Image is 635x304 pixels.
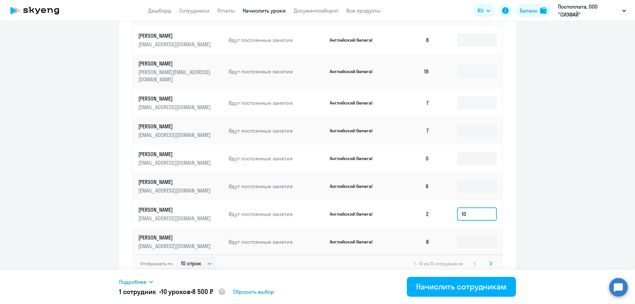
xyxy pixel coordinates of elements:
[138,178,212,186] p: [PERSON_NAME]
[346,7,381,14] a: Все продукты
[330,68,379,74] p: Английский General
[148,7,171,14] a: Дашборд
[330,37,379,43] p: Английский General
[119,287,226,297] h5: 1 сотрудник • •
[330,155,379,161] p: Английский General
[217,7,235,14] a: Отчеты
[243,7,286,14] a: Начислить уроки
[138,123,212,130] p: [PERSON_NAME]
[179,7,209,14] a: Сотрудники
[138,215,212,222] p: [EMAIL_ADDRESS][DOMAIN_NAME]
[138,234,212,241] p: [PERSON_NAME]
[138,151,223,166] a: [PERSON_NAME][EMAIL_ADDRESS][DOMAIN_NAME]
[294,7,338,14] a: Документооборот
[229,68,324,75] p: Идут постоянные занятия
[138,95,212,102] p: [PERSON_NAME]
[138,104,212,111] p: [EMAIL_ADDRESS][DOMAIN_NAME]
[330,239,379,245] p: Английский General
[140,261,174,267] span: Отображать по:
[138,60,212,67] p: [PERSON_NAME]
[138,206,212,213] p: [PERSON_NAME]
[138,159,212,166] p: [EMAIL_ADDRESS][DOMAIN_NAME]
[138,32,212,39] p: [PERSON_NAME]
[388,145,435,172] td: 0
[138,234,223,250] a: [PERSON_NAME][EMAIL_ADDRESS][DOMAIN_NAME]
[388,89,435,117] td: 7
[229,155,324,162] p: Идут постоянные занятия
[138,151,212,158] p: [PERSON_NAME]
[414,261,463,267] span: 1 - 10 из 12 сотрудников
[416,281,507,292] div: Начислить сотрудникам
[138,206,223,222] a: [PERSON_NAME][EMAIL_ADDRESS][DOMAIN_NAME]
[138,95,223,111] a: [PERSON_NAME][EMAIL_ADDRESS][DOMAIN_NAME]
[478,7,484,15] span: RU
[555,3,629,19] button: Постоплата, ООО "СИЭФАЙ"
[138,131,212,139] p: [EMAIL_ADDRESS][DOMAIN_NAME]
[229,238,324,245] p: Идут постоянные занятия
[540,7,547,14] img: balance
[229,183,324,190] p: Идут постоянные занятия
[388,200,435,228] td: 2
[233,288,274,296] span: Сбросить выбор
[558,3,619,19] p: Постоплата, ООО "СИЭФАЙ"
[192,287,213,296] span: 8 500 ₽
[330,183,379,189] p: Английский General
[138,60,223,83] a: [PERSON_NAME][PERSON_NAME][EMAIL_ADDRESS][DOMAIN_NAME]
[229,36,324,44] p: Идут постоянные занятия
[161,287,190,296] span: 10 уроков
[229,210,324,218] p: Идут постоянные занятия
[138,41,212,48] p: [EMAIL_ADDRESS][DOMAIN_NAME]
[388,228,435,256] td: 8
[330,211,379,217] p: Английский General
[473,4,495,17] button: RU
[138,242,212,250] p: [EMAIL_ADDRESS][DOMAIN_NAME]
[138,178,223,194] a: [PERSON_NAME][EMAIL_ADDRESS][DOMAIN_NAME]
[388,117,435,145] td: 7
[138,187,212,194] p: [EMAIL_ADDRESS][DOMAIN_NAME]
[407,277,516,297] button: Начислить сотрудникам
[330,100,379,106] p: Английский General
[229,127,324,134] p: Идут постоянные занятия
[330,128,379,134] p: Английский General
[388,172,435,200] td: 6
[520,7,537,15] div: Баланс
[138,123,223,139] a: [PERSON_NAME][EMAIL_ADDRESS][DOMAIN_NAME]
[388,54,435,89] td: 19
[119,278,147,286] span: Подробнее
[388,26,435,54] td: 8
[516,4,551,17] button: Балансbalance
[138,32,223,48] a: [PERSON_NAME][EMAIL_ADDRESS][DOMAIN_NAME]
[229,99,324,107] p: Идут постоянные занятия
[138,68,212,83] p: [PERSON_NAME][EMAIL_ADDRESS][DOMAIN_NAME]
